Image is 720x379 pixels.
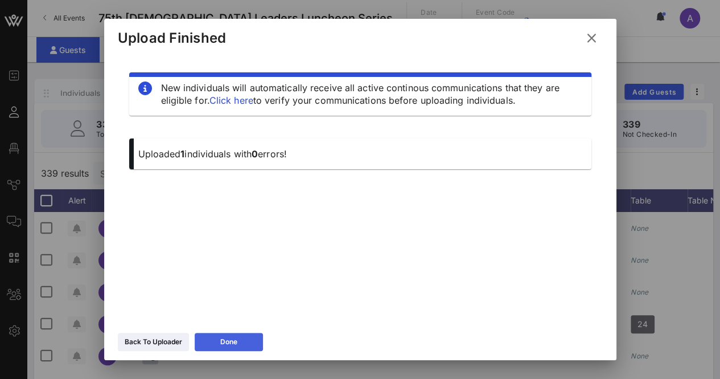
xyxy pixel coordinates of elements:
[220,336,237,348] div: Done
[252,148,258,160] span: 0
[209,95,253,106] a: Click here
[118,333,189,351] button: Back To Uploader
[180,148,184,160] span: 1
[195,333,263,351] button: Done
[125,336,182,348] div: Back To Uploader
[161,81,582,107] div: New individuals will automatically receive all active continous communications that they are elig...
[118,30,227,47] div: Upload Finished
[138,148,582,160] p: Uploaded individuals with errors!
